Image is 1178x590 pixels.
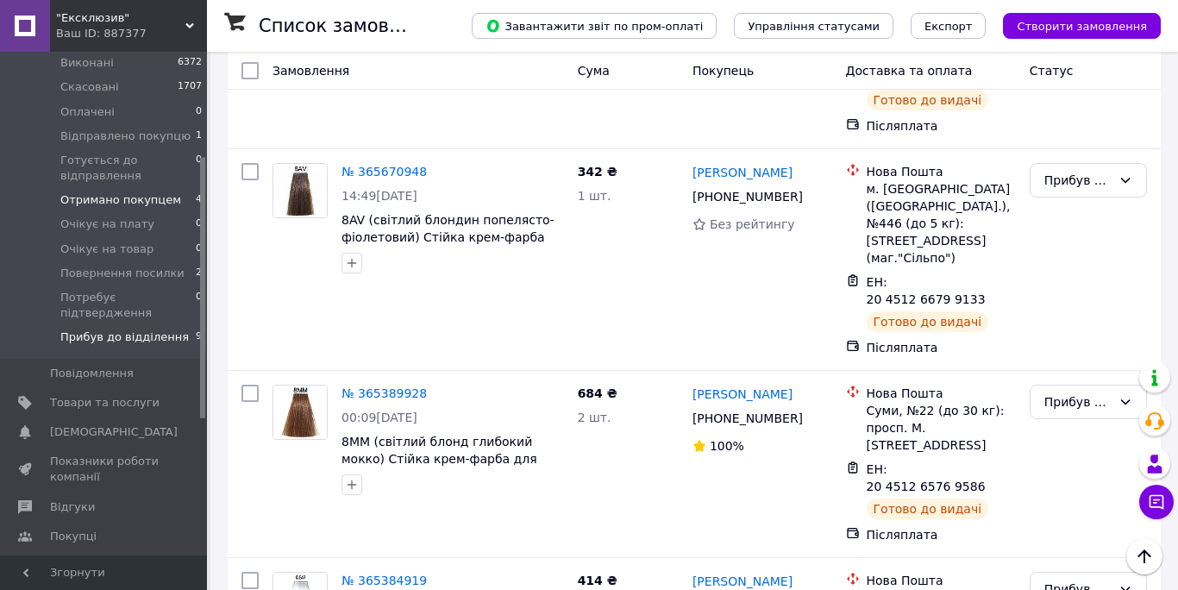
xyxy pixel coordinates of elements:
span: Виконані [60,55,114,71]
span: Відправлено покупцю [60,129,191,144]
span: Готується до відправлення [60,153,196,184]
button: Управління статусами [734,13,893,39]
span: 0 [196,104,202,120]
button: Експорт [911,13,987,39]
a: [PERSON_NAME] [692,386,793,403]
span: 6372 [178,55,202,71]
span: Завантажити звіт по пром-оплаті [486,18,703,34]
span: 0 [196,217,202,232]
div: Прибув до відділення [1044,392,1112,411]
span: 1 шт. [578,189,611,203]
span: [DEMOGRAPHIC_DATA] [50,424,178,440]
span: Очікує на товар [60,242,154,257]
span: Доставка та оплата [846,64,973,78]
a: Фото товару [273,163,328,218]
span: 342 ₴ [578,165,617,179]
span: 4 [196,192,202,208]
span: ЕН: 20 4512 6679 9133 [867,275,986,306]
span: 0 [196,242,202,257]
button: Наверх [1126,538,1162,574]
span: Отримано покупцем [60,192,181,208]
h1: Список замовлень [259,16,434,36]
div: Післяплата [867,339,1016,356]
div: Суми, №22 (до 30 кг): просп. М. [STREET_ADDRESS] [867,402,1016,454]
span: Скасовані [60,79,119,95]
div: Готово до видачі [867,499,989,519]
a: Фото товару [273,385,328,440]
span: Відгуки [50,499,95,515]
button: Створити замовлення [1003,13,1161,39]
span: [PHONE_NUMBER] [692,411,803,425]
span: 14:49[DATE] [341,189,417,203]
span: 1 [196,129,202,144]
span: ЕН: 20 4512 6576 9586 [867,462,986,493]
span: "Ексклюзив" [56,10,185,26]
span: Управління статусами [748,20,880,33]
span: Покупець [692,64,754,78]
div: Прибув до відділення [1044,171,1112,190]
a: 8AV (світлий блондин попелясто-фіолетовий) Стійка крем-фарба для волосся Matrix SoColor Pre-Bonde... [341,213,555,279]
a: 8MM (світлий блонд глибокий мокко) Стійка крем-фарба для волосся Matrix SoColor Pre-Bonded,90ml [341,435,537,500]
span: Повернення посилки [60,266,185,281]
a: № 365389928 [341,386,427,400]
span: Товари та послуги [50,395,160,411]
span: [PHONE_NUMBER] [692,190,803,204]
div: Післяплата [867,526,1016,543]
span: 0 [196,290,202,321]
span: Прибув до відділення [60,330,189,345]
span: Статус [1030,64,1074,78]
a: № 365670948 [341,165,427,179]
span: Замовлення [273,64,349,78]
span: 684 ₴ [578,386,617,400]
button: Завантажити звіт по пром-оплаті [472,13,717,39]
a: [PERSON_NAME] [692,573,793,590]
span: 1707 [178,79,202,95]
span: Cума [578,64,610,78]
span: Створити замовлення [1017,20,1147,33]
div: Нова Пошта [867,385,1016,402]
a: № 365384919 [341,574,427,587]
div: Готово до видачі [867,90,989,110]
div: Ваш ID: 887377 [56,26,207,41]
div: Післяплата [867,117,1016,135]
span: Експорт [924,20,973,33]
a: [PERSON_NAME] [692,164,793,181]
span: 100% [710,439,744,453]
span: 00:09[DATE] [341,411,417,424]
div: Готово до видачі [867,311,989,332]
div: Нова Пошта [867,572,1016,589]
span: Показники роботи компанії [50,454,160,485]
span: 2 шт. [578,411,611,424]
span: 2 [196,266,202,281]
div: Нова Пошта [867,163,1016,180]
span: 414 ₴ [578,574,617,587]
span: Оплачені [60,104,115,120]
img: Фото товару [273,386,327,439]
button: Чат з покупцем [1139,485,1174,519]
img: Фото товару [273,164,327,217]
span: 9 [196,330,202,345]
span: Очікує на плату [60,217,154,232]
span: Потребує підтвердження [60,290,196,321]
a: Створити замовлення [986,18,1161,32]
span: Повідомлення [50,366,134,381]
div: м. [GEOGRAPHIC_DATA] ([GEOGRAPHIC_DATA].), №446 (до 5 кг): [STREET_ADDRESS] (маг."Сільпо") [867,180,1016,267]
span: Покупці [50,529,97,544]
span: Без рейтингу [710,217,795,231]
span: 0 [196,153,202,184]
